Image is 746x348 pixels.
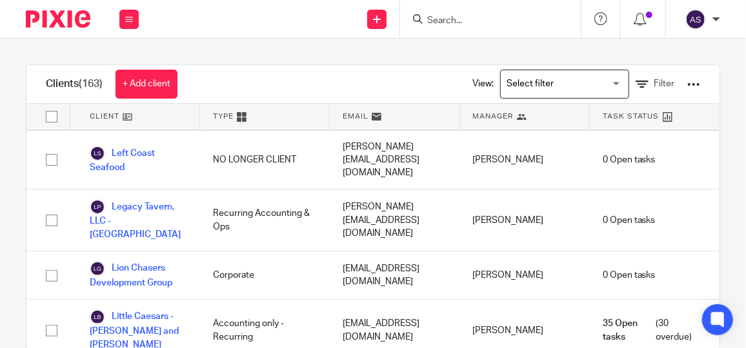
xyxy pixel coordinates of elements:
[200,251,330,299] div: Corporate
[603,317,700,343] span: (30 overdue)
[460,131,590,189] div: [PERSON_NAME]
[200,131,330,189] div: NO LONGER CLIENT
[330,131,459,189] div: [PERSON_NAME][EMAIL_ADDRESS][DOMAIN_NAME]
[90,309,105,325] img: svg%3E
[46,77,103,91] h1: Clients
[603,269,656,282] span: 0 Open tasks
[90,146,105,161] img: svg%3E
[473,111,514,122] span: Manager
[460,189,590,251] div: [PERSON_NAME]
[426,15,542,27] input: Search
[90,261,105,276] img: svg%3E
[603,214,656,227] span: 0 Open tasks
[685,9,706,30] img: svg%3E
[603,153,656,166] span: 0 Open tasks
[603,317,654,343] span: 35 Open tasks
[90,199,105,215] img: svg%3E
[90,199,187,241] a: Legacy Tavern, LLC - [GEOGRAPHIC_DATA]
[79,79,103,89] span: (163)
[500,70,629,99] div: Search for option
[90,146,187,174] a: Left Coast Seafood
[460,251,590,299] div: [PERSON_NAME]
[90,261,187,289] a: Lion Chasers Development Group
[343,111,368,122] span: Email
[330,189,459,251] div: [PERSON_NAME][EMAIL_ADDRESS][DOMAIN_NAME]
[90,111,119,122] span: Client
[26,10,90,28] img: Pixie
[502,73,621,95] input: Search for option
[200,189,330,251] div: Recurring Accounting & Ops
[39,104,64,129] input: Select all
[654,79,674,88] span: Filter
[453,65,700,103] div: View:
[330,251,459,299] div: [EMAIL_ADDRESS][DOMAIN_NAME]
[116,70,177,99] a: + Add client
[603,111,660,122] span: Task Status
[213,111,234,122] span: Type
